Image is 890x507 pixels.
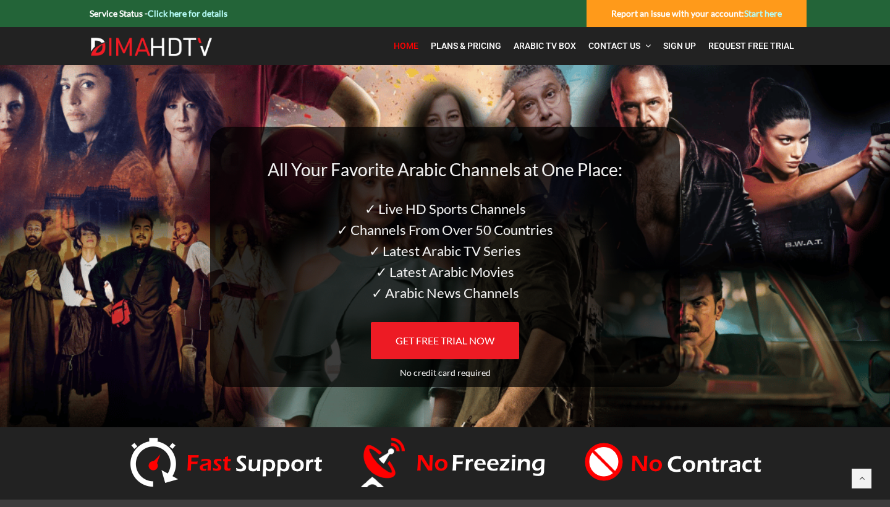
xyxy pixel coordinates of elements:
a: Contact Us [582,33,657,59]
span: Request Free Trial [708,41,794,51]
span: ✓ Latest Arabic TV Series [369,242,521,259]
span: GET FREE TRIAL NOW [396,334,494,346]
span: ✓ Channels From Over 50 Countries [337,221,553,238]
span: ✓ Latest Arabic Movies [376,263,514,280]
span: No credit card required [400,367,491,378]
span: ✓ Live HD Sports Channels [365,200,526,217]
a: GET FREE TRIAL NOW [371,322,519,359]
a: Start here [744,8,782,19]
span: Plans & Pricing [431,41,501,51]
strong: Service Status - [90,8,227,19]
a: Arabic TV Box [507,33,582,59]
span: ✓ Arabic News Channels [371,284,519,301]
a: Home [388,33,425,59]
strong: Report an issue with your account: [611,8,782,19]
a: Back to top [852,469,871,488]
a: Request Free Trial [702,33,800,59]
a: Plans & Pricing [425,33,507,59]
img: Dima HDTV [90,37,213,57]
a: Click here for details [148,8,227,19]
a: Sign Up [657,33,702,59]
span: Home [394,41,418,51]
span: Sign Up [663,41,696,51]
span: Arabic TV Box [514,41,576,51]
span: All Your Favorite Arabic Channels at One Place: [268,159,622,180]
span: Contact Us [588,41,640,51]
